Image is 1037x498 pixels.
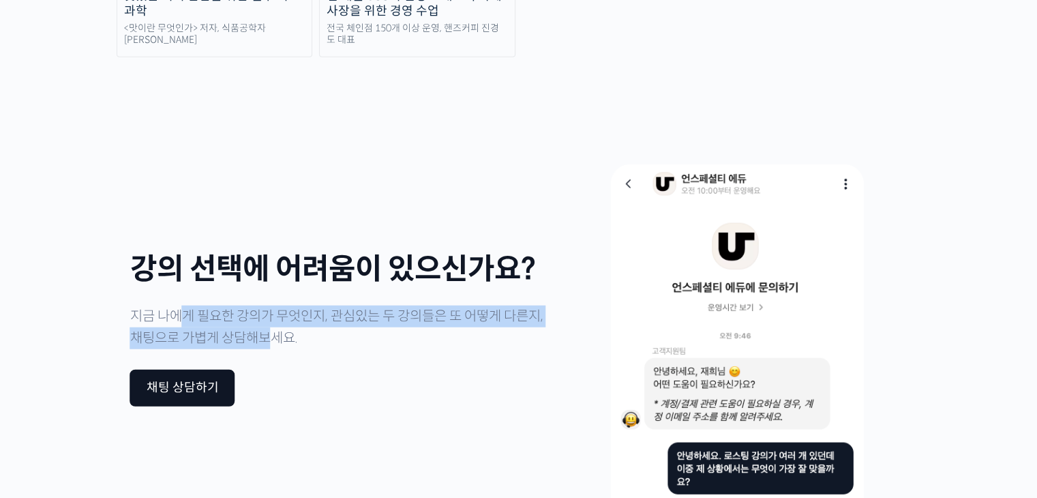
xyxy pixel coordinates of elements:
[130,253,547,285] h1: 강의 선택에 어려움이 있으신가요?
[4,385,90,419] a: 홈
[147,381,219,396] div: 채팅 상담하기
[176,385,262,419] a: 설정
[320,23,515,46] div: 전국 체인점 150개 이상 운영, 핸즈커피 진경도 대표
[90,385,176,419] a: 대화
[117,23,312,46] div: <맛이란 무엇인가> 저자, 식품공학자 [PERSON_NAME]
[130,306,547,349] p: 지금 나에게 필요한 강의가 무엇인지, 관심있는 두 강의들은 또 어떻게 다른지, 채팅으로 가볍게 상담해보세요.
[125,406,141,417] span: 대화
[211,405,227,416] span: 설정
[43,405,51,416] span: 홈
